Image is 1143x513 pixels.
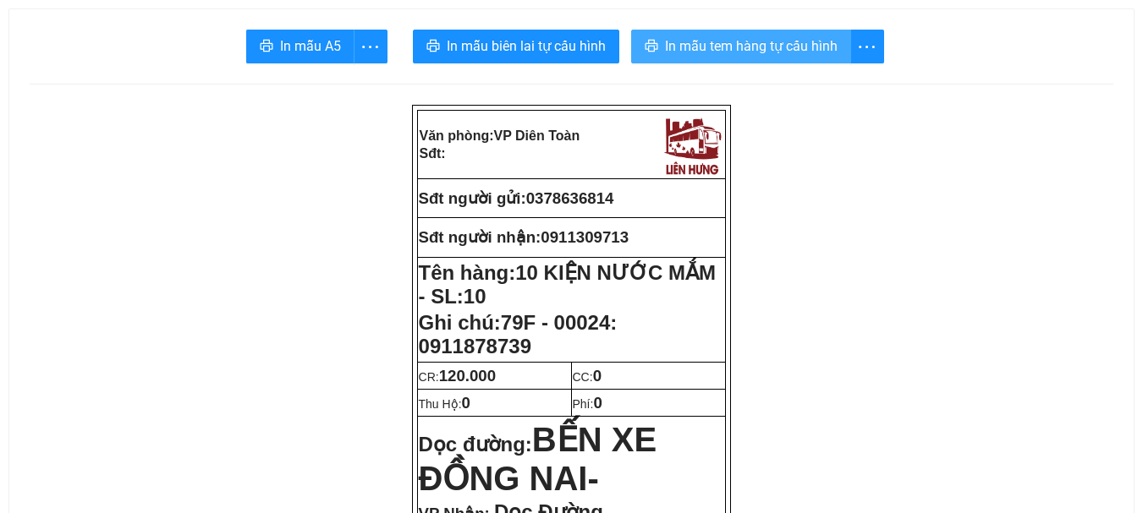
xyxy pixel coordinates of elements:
img: logo [660,112,724,177]
span: In mẫu biên lai tự cấu hình [447,35,606,57]
span: more [851,36,883,57]
span: BẾN XE ĐỒNG NAI- [419,421,657,497]
strong: Sđt người gửi: [419,189,526,207]
span: Phí: [573,397,602,411]
strong: Sđt: [420,146,446,161]
span: printer [426,39,440,55]
span: VP Diên Toàn [494,128,580,143]
span: printer [260,39,273,55]
span: CC: [573,370,602,384]
span: 79F - 00024: 0911878739 [419,311,618,357]
span: 0 [593,367,602,385]
span: In mẫu A5 [280,35,341,57]
span: 10 [464,285,486,308]
span: 0 [593,394,602,412]
button: printerIn mẫu tem hàng tự cấu hình [631,30,851,63]
img: logo [182,12,248,82]
button: more [850,30,884,63]
span: 0911309713 [541,228,629,246]
button: printerIn mẫu biên lai tự cấu hình [413,30,619,63]
span: 120.000 [439,367,496,385]
button: more [354,30,387,63]
strong: Tên hàng: [419,261,716,308]
span: 0378636814 [170,120,233,133]
span: 0378636814 [526,189,614,207]
strong: Phiếu gửi hàng [69,91,184,109]
strong: VP: 77 [GEOGRAPHIC_DATA], [GEOGRAPHIC_DATA] [6,30,179,85]
strong: Sđt người nhận: [419,228,541,246]
span: 0 [462,394,470,412]
span: In mẫu tem hàng tự cấu hình [665,35,838,57]
span: Ghi chú: [419,311,618,357]
span: more [354,36,387,57]
strong: SĐT gửi: [124,120,233,133]
span: printer [645,39,658,55]
span: Thu Hộ: [419,397,470,411]
strong: Dọc đường: [419,433,657,494]
span: 10 KIỆN NƯỚC MẮM - SL: [419,261,716,308]
strong: Người gửi: [6,120,61,133]
button: printerIn mẫu A5 [246,30,354,63]
strong: Văn phòng: [420,128,580,143]
span: CR: [419,370,497,384]
strong: Nhà xe Liên Hưng [6,8,140,26]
